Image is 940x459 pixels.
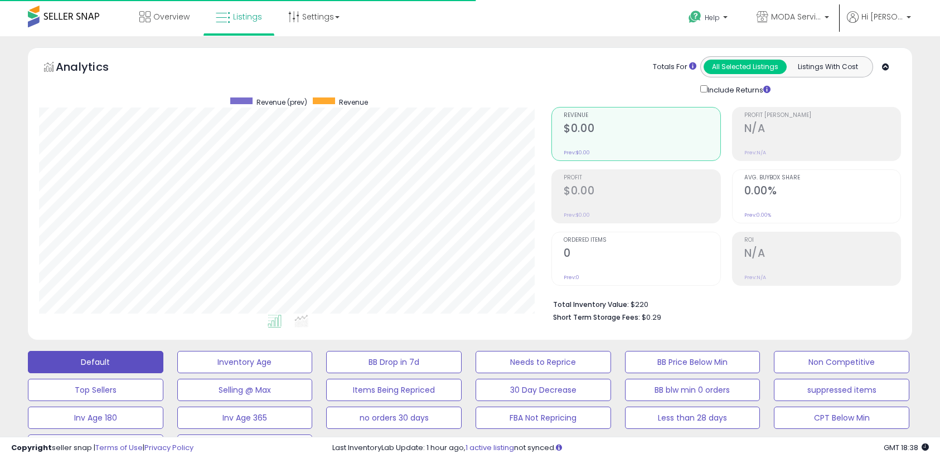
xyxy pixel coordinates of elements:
[744,247,900,262] h2: N/A
[326,351,462,373] button: BB Drop in 7d
[476,351,611,373] button: Needs to Reprice
[177,351,313,373] button: Inventory Age
[177,379,313,401] button: Selling @ Max
[95,442,143,453] a: Terms of Use
[28,407,163,429] button: Inv Age 180
[564,212,590,218] small: Prev: $0.00
[553,300,629,309] b: Total Inventory Value:
[744,113,900,119] span: Profit [PERSON_NAME]
[466,442,514,453] a: 1 active listing
[744,184,900,199] h2: 0.00%
[28,434,163,457] button: [PERSON_NAME] Liquid.
[332,443,929,453] div: Last InventoryLab Update: 1 hour ago, not synced.
[653,62,696,72] div: Totals For
[744,274,766,281] small: Prev: N/A
[177,434,313,457] button: Only Seller No Sales
[564,237,720,243] span: Ordered Items
[786,60,869,74] button: Listings With Cost
[744,149,766,156] small: Prev: N/A
[564,122,720,137] h2: $0.00
[688,10,702,24] i: Get Help
[476,407,611,429] button: FBA Not Repricing
[326,407,462,429] button: no orders 30 days
[553,297,893,310] li: $220
[11,443,193,453] div: seller snap | |
[774,379,909,401] button: suppressed items
[564,274,579,281] small: Prev: 0
[233,11,262,22] span: Listings
[564,149,590,156] small: Prev: $0.00
[744,237,900,243] span: ROI
[744,122,900,137] h2: N/A
[564,113,720,119] span: Revenue
[847,11,911,36] a: Hi [PERSON_NAME]
[326,379,462,401] button: Items Being Repriced
[771,11,821,22] span: MODA Services Inc
[744,212,771,218] small: Prev: 0.00%
[11,442,52,453] strong: Copyright
[680,2,739,36] a: Help
[28,379,163,401] button: Top Sellers
[177,407,313,429] button: Inv Age 365
[642,312,661,323] span: $0.29
[56,59,130,77] h5: Analytics
[692,83,784,96] div: Include Returns
[861,11,903,22] span: Hi [PERSON_NAME]
[705,13,720,22] span: Help
[339,97,368,107] span: Revenue
[744,175,900,181] span: Avg. Buybox Share
[774,351,909,373] button: Non Competitive
[564,184,720,199] h2: $0.00
[153,11,190,22] span: Overview
[625,407,760,429] button: Less than 28 days
[625,379,760,401] button: BB blw min 0 orders
[564,175,720,181] span: Profit
[28,351,163,373] button: Default
[884,442,929,453] span: 2025-08-15 18:38 GMT
[476,379,611,401] button: 30 Day Decrease
[564,247,720,262] h2: 0
[625,351,760,373] button: BB Price Below Min
[256,97,307,107] span: Revenue (prev)
[553,312,640,322] b: Short Term Storage Fees:
[774,407,909,429] button: CPT Below Min
[704,60,787,74] button: All Selected Listings
[144,442,193,453] a: Privacy Policy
